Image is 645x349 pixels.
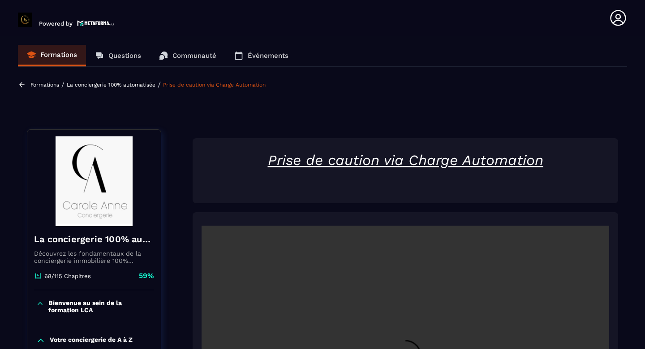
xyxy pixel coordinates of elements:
[163,82,266,88] a: Prise de caution via Charge Automation
[150,45,225,66] a: Communauté
[268,152,543,169] u: Prise de caution via Charge Automation
[34,250,154,264] p: Découvrez les fondamentaux de la conciergerie immobilière 100% automatisée. Cette formation est c...
[158,80,161,89] span: /
[18,45,86,66] a: Formations
[48,299,152,314] p: Bienvenue au sein de la formation LCA
[61,80,64,89] span: /
[34,136,154,226] img: banner
[40,51,77,59] p: Formations
[248,52,288,60] p: Événements
[225,45,297,66] a: Événements
[86,45,150,66] a: Questions
[108,52,141,60] p: Questions
[139,271,154,281] p: 59%
[172,52,216,60] p: Communauté
[44,273,91,279] p: 68/115 Chapitres
[30,82,59,88] a: Formations
[39,20,73,27] p: Powered by
[34,233,154,245] h4: La conciergerie 100% automatisée
[50,336,133,345] p: Votre conciergerie de A à Z
[77,19,115,27] img: logo
[18,13,32,27] img: logo-branding
[67,82,155,88] a: La conciergerie 100% automatisée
